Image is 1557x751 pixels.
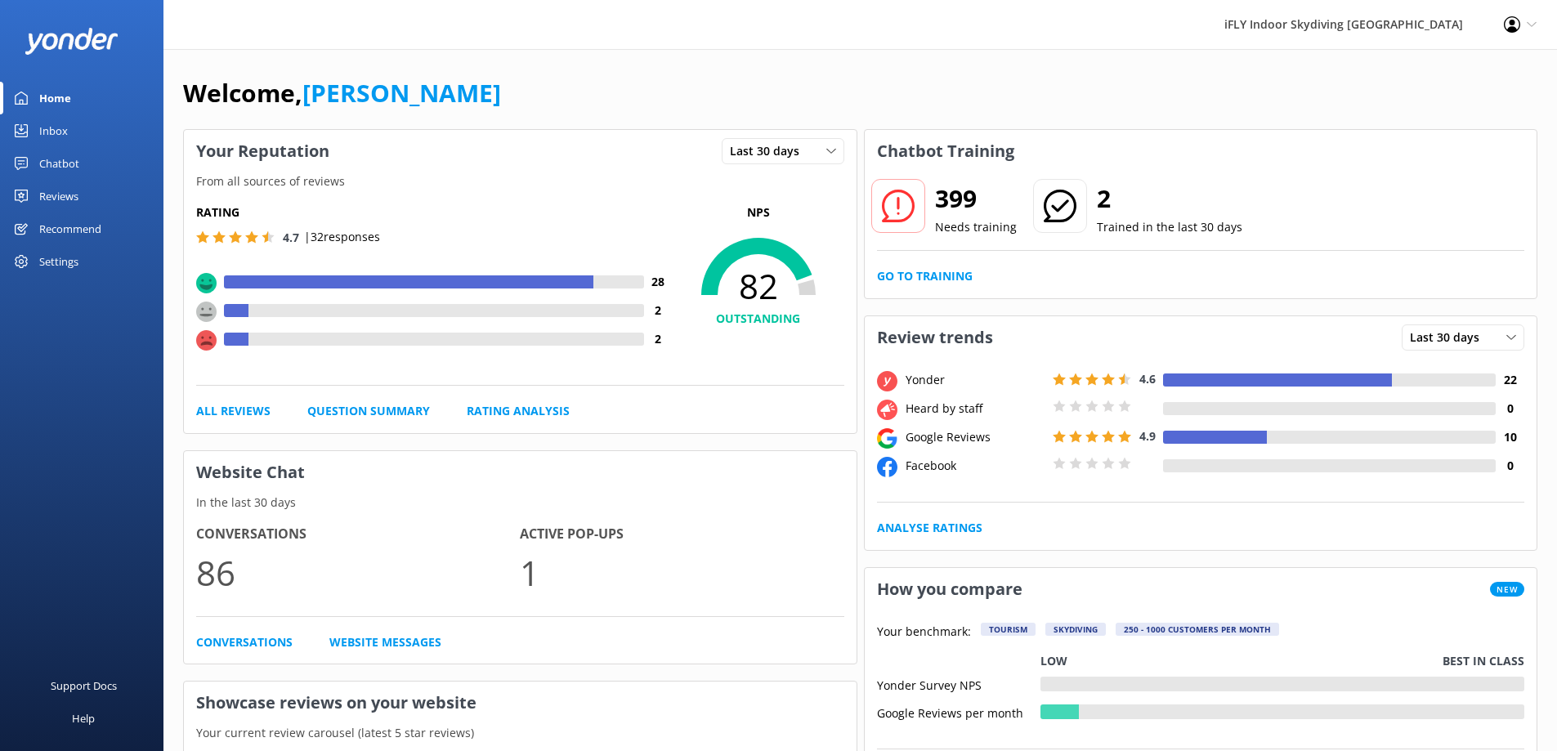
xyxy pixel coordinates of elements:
[39,180,78,212] div: Reviews
[184,172,857,190] p: From all sources of reviews
[865,316,1005,359] h3: Review trends
[39,82,71,114] div: Home
[51,669,117,702] div: Support Docs
[877,704,1040,719] div: Google Reviews per month
[39,147,79,180] div: Chatbot
[1139,428,1156,444] span: 4.9
[644,273,673,291] h4: 28
[304,228,380,246] p: | 32 responses
[184,451,857,494] h3: Website Chat
[1443,652,1524,670] p: Best in class
[39,245,78,278] div: Settings
[877,519,982,537] a: Analyse Ratings
[329,633,441,651] a: Website Messages
[865,568,1035,610] h3: How you compare
[1045,623,1106,636] div: Skydiving
[644,302,673,320] h4: 2
[196,633,293,651] a: Conversations
[184,494,857,512] p: In the last 30 days
[1139,371,1156,387] span: 4.6
[902,428,1049,446] div: Google Reviews
[196,402,271,420] a: All Reviews
[644,330,673,348] h4: 2
[673,203,844,221] p: NPS
[184,130,342,172] h3: Your Reputation
[1496,400,1524,418] h4: 0
[877,267,973,285] a: Go to Training
[981,623,1036,636] div: Tourism
[307,402,430,420] a: Question Summary
[184,724,857,742] p: Your current review carousel (latest 5 star reviews)
[902,371,1049,389] div: Yonder
[935,218,1017,236] p: Needs training
[1097,218,1242,236] p: Trained in the last 30 days
[39,212,101,245] div: Recommend
[283,230,299,245] span: 4.7
[302,76,501,110] a: [PERSON_NAME]
[1490,582,1524,597] span: New
[520,545,843,600] p: 1
[25,28,119,55] img: yonder-white-logo.png
[1040,652,1067,670] p: Low
[730,142,809,160] span: Last 30 days
[1496,457,1524,475] h4: 0
[1410,329,1489,346] span: Last 30 days
[184,682,857,724] h3: Showcase reviews on your website
[877,623,971,642] p: Your benchmark:
[196,524,520,545] h4: Conversations
[935,179,1017,218] h2: 399
[72,702,95,735] div: Help
[1097,179,1242,218] h2: 2
[39,114,68,147] div: Inbox
[520,524,843,545] h4: Active Pop-ups
[902,400,1049,418] div: Heard by staff
[673,266,844,306] span: 82
[196,203,673,221] h5: Rating
[1116,623,1279,636] div: 250 - 1000 customers per month
[877,677,1040,691] div: Yonder Survey NPS
[196,545,520,600] p: 86
[1496,428,1524,446] h4: 10
[673,310,844,328] h4: OUTSTANDING
[1496,371,1524,389] h4: 22
[865,130,1027,172] h3: Chatbot Training
[183,74,501,113] h1: Welcome,
[467,402,570,420] a: Rating Analysis
[902,457,1049,475] div: Facebook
